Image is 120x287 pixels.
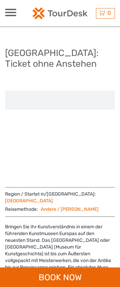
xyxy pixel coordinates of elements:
img: 2254-3441b4b5-4e5f-4d00-b396-31f1d84a6ebf_logo_small.png [33,7,87,20]
a: [GEOGRAPHIC_DATA] [5,198,53,204]
div: Bringen Sie Ihr Kunstverständnis in einem der führenden Kunstmuseen Europas auf den neuesten Stan... [5,224,115,278]
span: Reisemethode: [5,204,99,213]
a: Andere / [PERSON_NAME] [38,206,99,212]
h1: [GEOGRAPHIC_DATA]: Ticket ohne Anstehen [5,48,115,69]
span: Region / Startet in/[GEOGRAPHIC_DATA]: [5,191,115,204]
span: 0 [106,10,112,16]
